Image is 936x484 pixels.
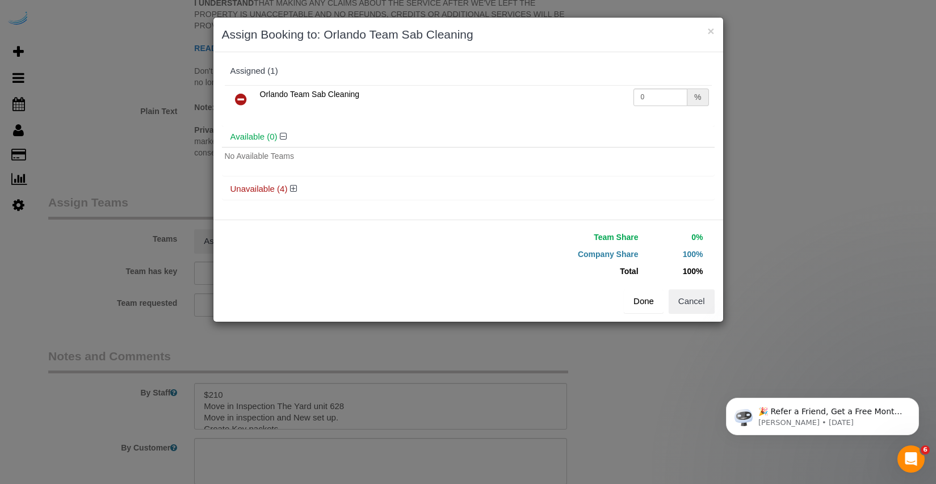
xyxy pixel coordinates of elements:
span: Orlando Team Sab Cleaning [260,90,360,99]
button: Cancel [669,289,715,313]
iframe: Intercom notifications message [709,374,936,453]
span: 6 [921,445,930,454]
h3: Assign Booking to: Orlando Team Sab Cleaning [222,26,715,43]
button: × [707,25,714,37]
h4: Available (0) [230,132,706,142]
td: Total [477,263,641,280]
div: % [687,89,708,106]
td: Company Share [477,246,641,263]
iframe: Intercom live chat [897,445,925,473]
h4: Unavailable (4) [230,184,706,194]
span: No Available Teams [225,151,294,161]
td: 100% [641,246,706,263]
td: Team Share [477,229,641,246]
td: 0% [641,229,706,246]
button: Done [624,289,664,313]
td: 100% [641,263,706,280]
div: Assigned (1) [230,66,706,76]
